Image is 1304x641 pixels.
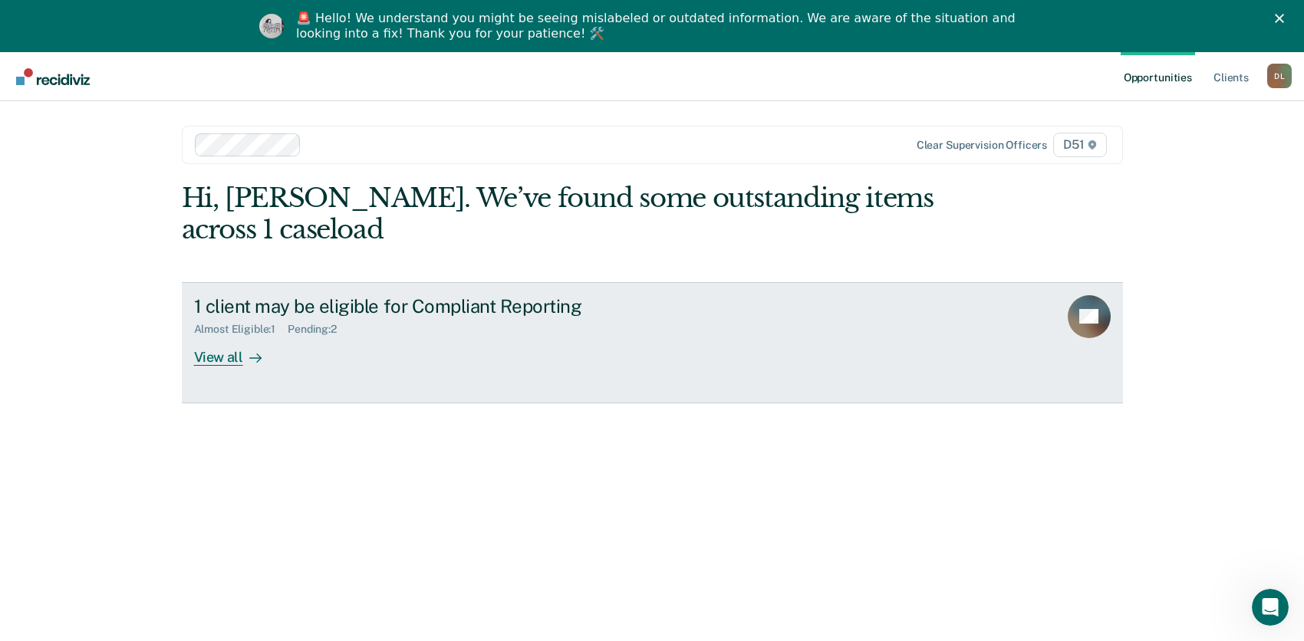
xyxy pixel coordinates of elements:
[1210,52,1252,101] a: Clients
[1252,589,1289,626] iframe: Intercom live chat
[1121,52,1195,101] a: Opportunities
[296,11,1020,41] div: 🚨 Hello! We understand you might be seeing mislabeled or outdated information. We are aware of th...
[182,282,1123,403] a: 1 client may be eligible for Compliant ReportingAlmost Eligible:1Pending:2View all
[917,139,1047,152] div: Clear supervision officers
[259,14,284,38] img: Profile image for Kim
[194,336,280,366] div: View all
[1267,64,1292,88] div: D L
[1275,14,1290,23] div: Close
[16,68,90,85] img: Recidiviz
[1267,64,1292,88] button: Profile dropdown button
[194,323,288,336] div: Almost Eligible : 1
[182,182,935,245] div: Hi, [PERSON_NAME]. We’ve found some outstanding items across 1 caseload
[288,323,349,336] div: Pending : 2
[194,295,733,317] div: 1 client may be eligible for Compliant Reporting
[1053,133,1106,157] span: D51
